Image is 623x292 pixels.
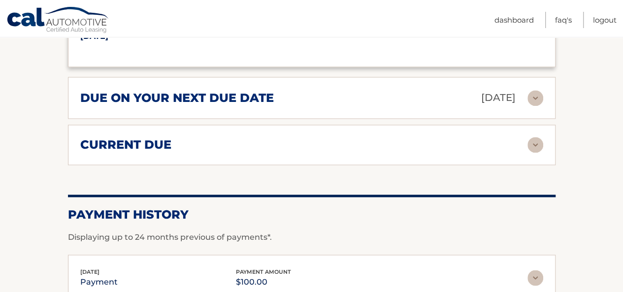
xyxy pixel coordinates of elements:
p: payment [80,275,118,289]
p: [DATE] [481,89,516,106]
span: [DATE] [80,268,99,275]
span: payment amount [236,268,291,275]
img: accordion-rest.svg [527,270,543,286]
p: Displaying up to 24 months previous of payments*. [68,231,556,243]
img: accordion-rest.svg [527,90,543,106]
h2: due on your next due date [80,91,274,105]
h2: Payment History [68,207,556,222]
a: FAQ's [555,12,572,28]
p: $100.00 [236,275,291,289]
a: Dashboard [494,12,534,28]
a: Logout [593,12,617,28]
h2: current due [80,137,171,152]
img: accordion-rest.svg [527,137,543,153]
a: Cal Automotive [6,6,110,35]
